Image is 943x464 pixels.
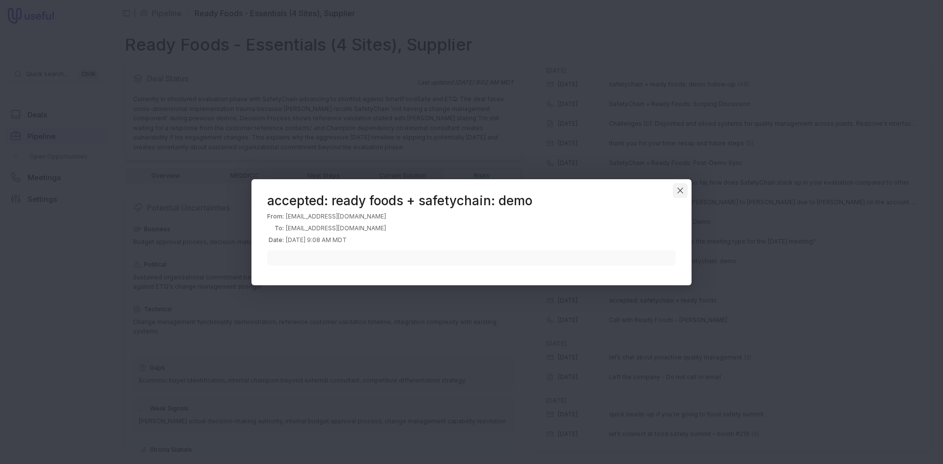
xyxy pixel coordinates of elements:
time: [DATE] 9:08 AM MDT [286,236,347,244]
button: Close [673,183,688,198]
th: To: [267,222,286,234]
th: Date: [267,234,286,246]
td: [EMAIL_ADDRESS][DOMAIN_NAME] [286,222,386,234]
th: From: [267,211,286,222]
header: accepted: ready foods + safetychain: demo [267,195,676,207]
td: [EMAIL_ADDRESS][DOMAIN_NAME] [286,211,386,222]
